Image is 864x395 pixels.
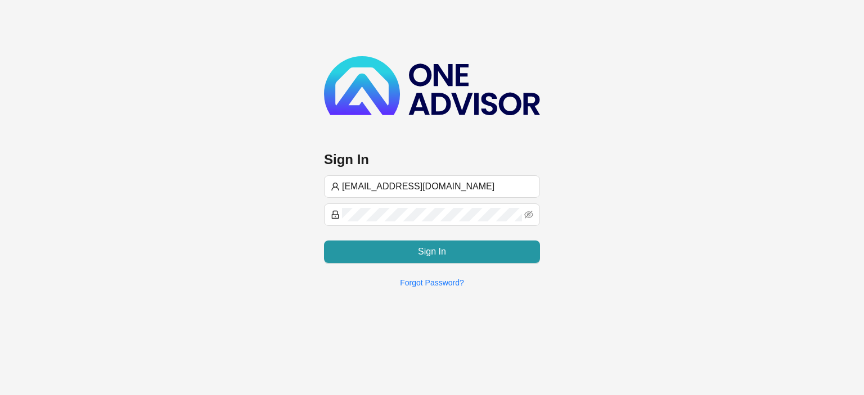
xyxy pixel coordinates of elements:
a: Forgot Password? [400,278,464,287]
button: Sign In [324,240,540,263]
img: b89e593ecd872904241dc73b71df2e41-logo-dark.svg [324,56,540,115]
span: user [331,182,340,191]
span: eye-invisible [524,210,533,219]
input: Username [342,180,533,193]
span: Sign In [418,245,446,258]
span: lock [331,210,340,219]
h3: Sign In [324,151,540,169]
